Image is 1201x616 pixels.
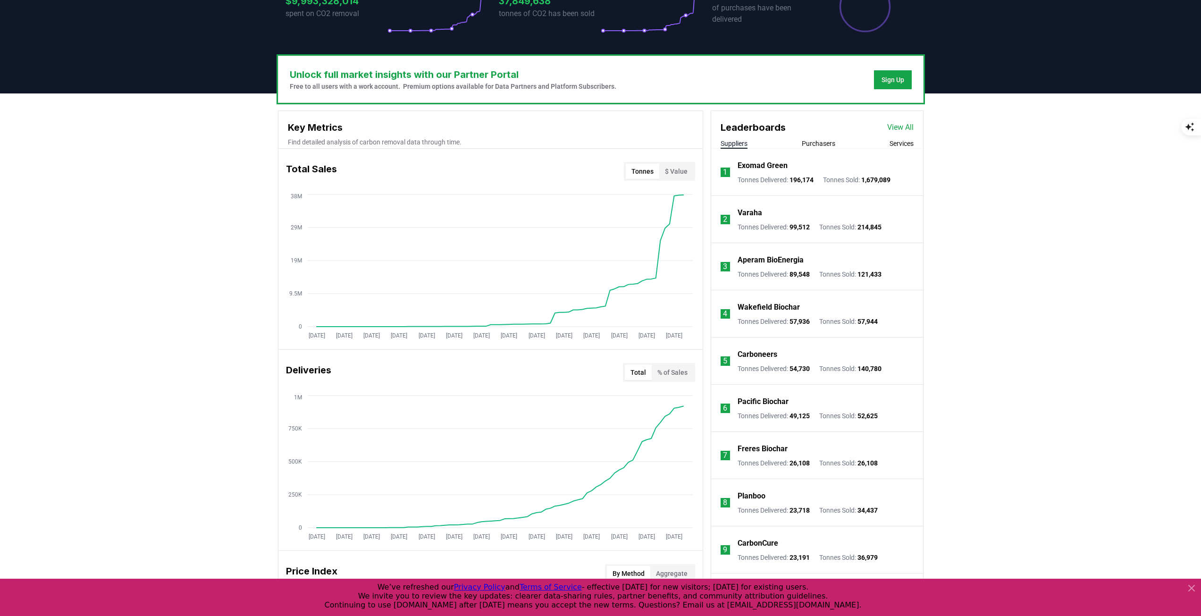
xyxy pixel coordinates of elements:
[288,491,302,498] tspan: 250K
[723,214,727,225] p: 2
[528,332,545,339] tspan: [DATE]
[555,332,572,339] tspan: [DATE]
[874,70,912,89] button: Sign Up
[418,332,435,339] tspan: [DATE]
[857,318,878,325] span: 57,944
[289,290,302,297] tspan: 9.5M
[607,566,650,581] button: By Method
[418,533,435,540] tspan: [DATE]
[666,533,682,540] tspan: [DATE]
[819,222,882,232] p: Tonnes Sold :
[583,332,600,339] tspan: [DATE]
[308,332,325,339] tspan: [DATE]
[738,254,804,266] a: Aperam BioEnergia
[789,270,810,278] span: 89,548
[723,497,727,508] p: 8
[336,332,352,339] tspan: [DATE]
[501,533,517,540] tspan: [DATE]
[738,506,810,515] p: Tonnes Delivered :
[738,270,810,279] p: Tonnes Delivered :
[721,120,786,135] h3: Leaderboards
[738,538,778,549] a: CarbonCure
[738,396,789,407] a: Pacific Biochar
[299,524,302,531] tspan: 0
[723,355,727,367] p: 5
[789,412,810,420] span: 49,125
[738,458,810,468] p: Tonnes Delivered :
[789,506,810,514] span: 23,718
[638,332,655,339] tspan: [DATE]
[723,450,727,461] p: 7
[528,533,545,540] tspan: [DATE]
[890,139,914,148] button: Services
[857,223,882,231] span: 214,845
[286,363,331,382] h3: Deliveries
[659,164,693,179] button: $ Value
[738,553,810,562] p: Tonnes Delivered :
[638,533,655,540] tspan: [DATE]
[723,403,727,414] p: 6
[473,332,490,339] tspan: [DATE]
[652,365,693,380] button: % of Sales
[336,533,352,540] tspan: [DATE]
[288,120,693,135] h3: Key Metrics
[583,533,600,540] tspan: [DATE]
[857,459,878,467] span: 26,108
[290,82,616,91] p: Free to all users with a work account. Premium options available for Data Partners and Platform S...
[499,8,601,19] p: tonnes of CO2 has been sold
[857,412,878,420] span: 52,625
[738,349,777,360] p: Carboneers
[738,364,810,373] p: Tonnes Delivered :
[738,411,810,421] p: Tonnes Delivered :
[363,332,380,339] tspan: [DATE]
[857,365,882,372] span: 140,780
[802,139,835,148] button: Purchasers
[857,270,882,278] span: 121,433
[286,162,337,181] h3: Total Sales
[291,193,302,200] tspan: 38M
[445,332,462,339] tspan: [DATE]
[819,458,878,468] p: Tonnes Sold :
[391,533,407,540] tspan: [DATE]
[738,207,762,219] a: Varaha
[819,270,882,279] p: Tonnes Sold :
[723,544,727,556] p: 9
[308,533,325,540] tspan: [DATE]
[445,533,462,540] tspan: [DATE]
[738,222,810,232] p: Tonnes Delivered :
[391,332,407,339] tspan: [DATE]
[555,533,572,540] tspan: [DATE]
[286,564,337,583] h3: Price Index
[473,533,490,540] tspan: [DATE]
[857,554,878,561] span: 36,979
[291,224,302,231] tspan: 29M
[789,176,814,184] span: 196,174
[723,261,727,272] p: 3
[290,68,616,82] h3: Unlock full market insights with our Partner Portal
[291,257,302,264] tspan: 19M
[789,554,810,561] span: 23,191
[625,365,652,380] button: Total
[819,553,878,562] p: Tonnes Sold :
[823,175,890,185] p: Tonnes Sold :
[819,317,878,326] p: Tonnes Sold :
[789,365,810,372] span: 54,730
[738,317,810,326] p: Tonnes Delivered :
[738,443,788,455] p: Freres Biochar
[738,160,788,171] a: Exomad Green
[738,490,765,502] a: Planboo
[288,425,302,432] tspan: 750K
[294,394,302,401] tspan: 1M
[723,167,727,178] p: 1
[861,176,890,184] span: 1,679,089
[738,302,800,313] p: Wakefield Biochar
[288,137,693,147] p: Find detailed analysis of carbon removal data through time.
[286,8,387,19] p: spent on CO2 removal
[882,75,904,84] div: Sign Up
